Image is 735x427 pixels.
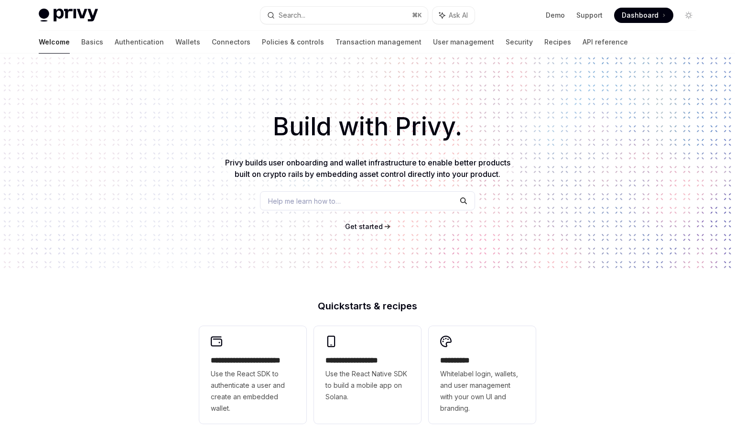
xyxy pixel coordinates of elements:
[412,11,422,19] span: ⌘ K
[345,222,383,231] a: Get started
[211,368,295,414] span: Use the React SDK to authenticate a user and create an embedded wallet.
[225,158,510,179] span: Privy builds user onboarding and wallet infrastructure to enable better products built on crypto ...
[681,8,696,23] button: Toggle dark mode
[506,31,533,54] a: Security
[39,31,70,54] a: Welcome
[279,10,305,21] div: Search...
[440,368,524,414] span: Whitelabel login, wallets, and user management with your own UI and branding.
[576,11,603,20] a: Support
[432,7,475,24] button: Ask AI
[546,11,565,20] a: Demo
[262,31,324,54] a: Policies & controls
[115,31,164,54] a: Authentication
[345,222,383,230] span: Get started
[39,9,98,22] img: light logo
[268,196,341,206] span: Help me learn how to…
[325,368,410,403] span: Use the React Native SDK to build a mobile app on Solana.
[335,31,422,54] a: Transaction management
[199,301,536,311] h2: Quickstarts & recipes
[449,11,468,20] span: Ask AI
[314,326,421,424] a: **** **** **** ***Use the React Native SDK to build a mobile app on Solana.
[175,31,200,54] a: Wallets
[544,31,571,54] a: Recipes
[622,11,659,20] span: Dashboard
[81,31,103,54] a: Basics
[433,31,494,54] a: User management
[614,8,673,23] a: Dashboard
[260,7,428,24] button: Search...⌘K
[583,31,628,54] a: API reference
[212,31,250,54] a: Connectors
[15,108,720,145] h1: Build with Privy.
[429,326,536,424] a: **** *****Whitelabel login, wallets, and user management with your own UI and branding.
